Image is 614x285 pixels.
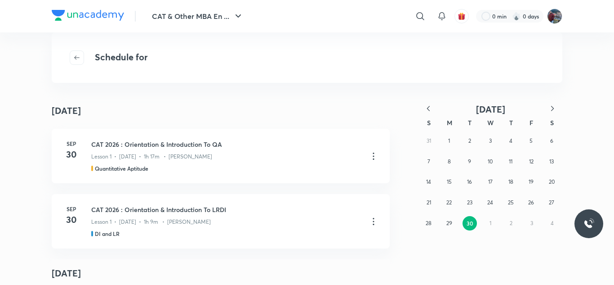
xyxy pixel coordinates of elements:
button: September 5, 2025 [524,134,538,148]
abbr: September 2, 2025 [468,137,471,144]
button: September 29, 2025 [442,216,456,231]
abbr: September 12, 2025 [529,158,534,165]
h6: Sep [62,140,80,148]
button: September 30, 2025 [463,216,477,231]
a: Sep30CAT 2026 : Orientation & Introduction To QALesson 1 • [DATE] • 1h 17m • [PERSON_NAME]Quantit... [52,129,390,183]
button: September 6, 2025 [544,134,559,148]
abbr: September 10, 2025 [488,158,493,165]
abbr: September 5, 2025 [529,137,533,144]
a: Sep30CAT 2026 : Orientation & Introduction To LRDILesson 1 • [DATE] • 1h 9m • [PERSON_NAME]DI and LR [52,194,390,249]
button: September 14, 2025 [422,175,436,189]
abbr: September 23, 2025 [467,199,472,206]
h4: [DATE] [52,104,81,118]
button: September 15, 2025 [442,175,456,189]
abbr: September 20, 2025 [549,178,555,185]
abbr: Monday [447,118,452,127]
h6: Sep [62,205,80,213]
button: September 23, 2025 [463,195,477,210]
abbr: September 29, 2025 [446,220,452,226]
button: September 7, 2025 [422,154,436,169]
abbr: September 22, 2025 [446,199,452,206]
abbr: September 9, 2025 [468,158,471,165]
h4: Schedule for [95,50,151,65]
abbr: Thursday [509,118,513,127]
h5: Quantitative Aptitude [95,164,148,172]
abbr: Tuesday [468,118,472,127]
button: September 25, 2025 [503,195,518,210]
button: September 27, 2025 [544,195,559,210]
button: September 3, 2025 [483,134,498,148]
h3: CAT 2026 : Orientation & Introduction To QA [91,140,361,149]
h3: CAT 2026 : Orientation & Introduction To LRDI [91,205,361,214]
p: Lesson 1 • [DATE] • 1h 9m • [PERSON_NAME] [91,218,211,226]
button: avatar [454,9,469,23]
abbr: September 3, 2025 [489,137,492,144]
button: September 9, 2025 [463,154,477,169]
abbr: September 27, 2025 [549,199,554,206]
abbr: September 1, 2025 [448,137,450,144]
abbr: September 24, 2025 [487,199,493,206]
abbr: September 8, 2025 [448,158,451,165]
a: Company Logo [52,10,124,23]
button: September 10, 2025 [483,154,498,169]
button: September 28, 2025 [422,216,436,231]
p: Lesson 1 • [DATE] • 1h 17m • [PERSON_NAME] [91,153,212,161]
span: [DATE] [476,103,505,115]
abbr: Saturday [550,118,554,127]
abbr: September 21, 2025 [427,199,431,206]
button: [DATE] [438,104,543,115]
abbr: September 16, 2025 [467,178,472,185]
button: September 22, 2025 [442,195,456,210]
button: September 12, 2025 [524,154,538,169]
button: September 13, 2025 [544,154,559,169]
abbr: September 18, 2025 [508,178,513,185]
button: September 20, 2025 [544,175,559,189]
button: September 19, 2025 [524,175,538,189]
abbr: September 15, 2025 [447,178,452,185]
h4: 30 [62,148,80,161]
abbr: September 13, 2025 [549,158,554,165]
img: streak [512,12,521,21]
abbr: September 25, 2025 [508,199,514,206]
abbr: September 7, 2025 [427,158,430,165]
abbr: September 19, 2025 [529,178,534,185]
button: September 21, 2025 [422,195,436,210]
button: September 11, 2025 [503,154,518,169]
abbr: Friday [529,118,533,127]
button: September 4, 2025 [503,134,518,148]
abbr: September 30, 2025 [467,220,473,227]
button: September 17, 2025 [483,175,498,189]
button: September 18, 2025 [503,175,518,189]
abbr: September 4, 2025 [509,137,512,144]
abbr: September 26, 2025 [528,199,534,206]
abbr: Sunday [427,118,431,127]
abbr: September 6, 2025 [550,137,553,144]
img: ttu [583,218,594,229]
abbr: September 14, 2025 [426,178,431,185]
button: September 26, 2025 [524,195,538,210]
img: Company Logo [52,10,124,21]
abbr: September 17, 2025 [488,178,493,185]
button: September 24, 2025 [483,195,498,210]
button: September 1, 2025 [442,134,456,148]
button: September 16, 2025 [463,175,477,189]
button: September 2, 2025 [463,134,477,148]
h4: 30 [62,213,80,226]
button: September 8, 2025 [442,154,456,169]
abbr: Wednesday [487,118,494,127]
img: avatar [458,12,466,20]
button: CAT & Other MBA En ... [147,7,249,25]
abbr: September 11, 2025 [509,158,512,165]
abbr: September 28, 2025 [426,220,432,226]
img: Prashant saluja [547,9,562,24]
h5: DI and LR [95,230,120,238]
